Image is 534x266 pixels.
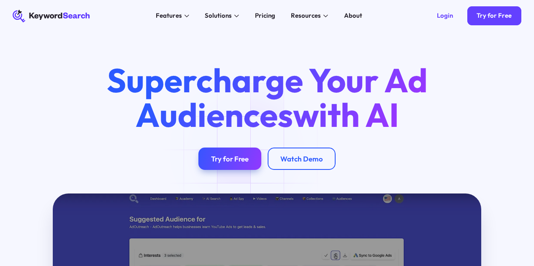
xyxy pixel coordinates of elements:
span: with AI [293,94,399,136]
a: Login [428,6,463,25]
div: Try for Free [211,154,249,163]
div: Try for Free [477,12,512,20]
h1: Supercharge Your Ad Audiences [92,63,441,132]
div: Solutions [205,11,232,21]
div: Features [156,11,182,21]
div: About [344,11,362,21]
a: Pricing [250,10,280,22]
div: Login [437,12,453,20]
div: Pricing [255,11,275,21]
a: Try for Free [467,6,521,25]
div: Watch Demo [280,154,323,163]
div: Resources [291,11,321,21]
a: Try for Free [198,148,261,170]
a: About [339,10,367,22]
